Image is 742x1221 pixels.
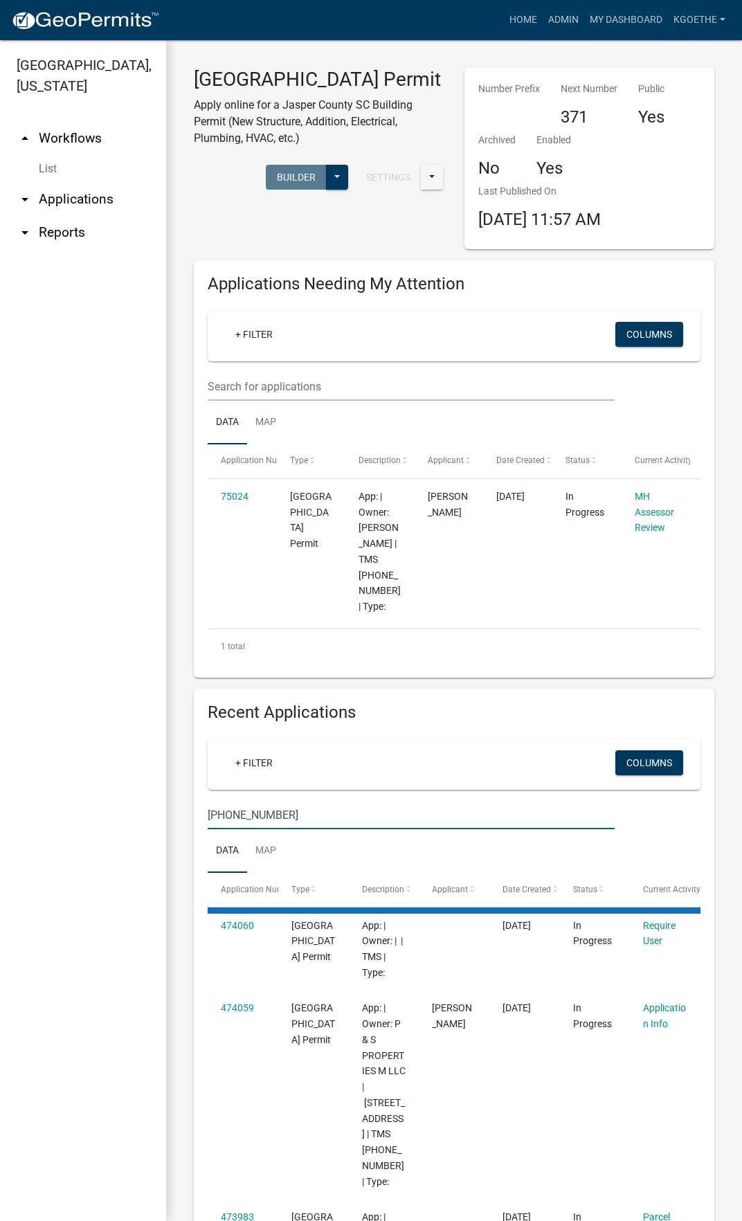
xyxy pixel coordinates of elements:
[428,455,464,465] span: Applicant
[503,1002,531,1013] span: 09/05/2025
[345,444,415,478] datatable-header-cell: Description
[630,873,700,906] datatable-header-cell: Current Activity
[635,455,692,465] span: Current Activity
[291,920,335,963] span: Jasper County Building Permit
[536,133,571,147] p: Enabled
[355,165,422,190] button: Settings
[668,7,731,33] a: kgoethe
[208,801,615,829] input: Search for applications
[359,455,401,465] span: Description
[194,68,444,91] h3: [GEOGRAPHIC_DATA] Permit
[208,372,615,401] input: Search for applications
[291,1002,335,1045] span: Jasper County Building Permit
[561,107,617,127] h4: 371
[208,629,700,664] div: 1 total
[621,444,690,478] datatable-header-cell: Current Activity
[584,7,668,33] a: My Dashboard
[428,491,468,518] span: Brenda H. DeLoach
[565,455,590,465] span: Status
[208,873,278,906] datatable-header-cell: Application Number
[290,455,308,465] span: Type
[17,224,33,241] i: arrow_drop_down
[552,444,622,478] datatable-header-cell: Status
[194,97,444,147] p: Apply online for a Jasper County SC Building Permit (New Structure, Addition, Electrical, Plumbin...
[638,82,664,96] p: Public
[359,491,401,612] span: App: | Owner: DELOACH BRENDA H | TMS 063-34-01-003 | Type:
[247,829,284,874] a: Map
[496,491,525,502] span: 11/14/2022
[224,322,284,347] a: + Filter
[348,873,419,906] datatable-header-cell: Description
[573,885,597,894] span: Status
[17,130,33,147] i: arrow_drop_up
[208,703,700,723] h4: Recent Applications
[536,159,571,179] h4: Yes
[362,1002,406,1186] span: App: | Owner: P & S PROPERTIES M LLC | 175 FORDVILLE RD | TMS 063-30-03-005 | Type:
[362,920,403,978] span: App: | Owner: | | TMS | Type:
[561,82,617,96] p: Next Number
[635,491,674,534] a: MH Assessor Review
[278,873,349,906] datatable-header-cell: Type
[266,165,327,190] button: Builder
[489,873,560,906] datatable-header-cell: Date Created
[208,401,247,445] a: Data
[291,885,309,894] span: Type
[638,107,664,127] h4: Yes
[290,491,332,549] span: Jasper County SC Building Permit
[560,873,631,906] datatable-header-cell: Status
[543,7,584,33] a: Admin
[478,82,540,96] p: Number Prefix
[478,184,601,199] p: Last Published On
[615,750,683,775] button: Columns
[573,1002,612,1029] span: In Progress
[615,322,683,347] button: Columns
[643,1002,686,1029] a: Application Info
[17,191,33,208] i: arrow_drop_down
[478,210,601,229] span: [DATE] 11:57 AM
[432,1002,472,1029] span: Richard Chapella
[221,885,296,894] span: Application Number
[503,885,551,894] span: Date Created
[221,455,296,465] span: Application Number
[432,885,468,894] span: Applicant
[277,444,346,478] datatable-header-cell: Type
[565,491,604,518] span: In Progress
[504,7,543,33] a: Home
[503,920,531,931] span: 09/05/2025
[247,401,284,445] a: Map
[483,444,552,478] datatable-header-cell: Date Created
[573,920,612,947] span: In Progress
[221,491,248,502] a: 75024
[221,1002,254,1013] a: 474059
[419,873,489,906] datatable-header-cell: Applicant
[496,455,545,465] span: Date Created
[478,133,516,147] p: Archived
[643,920,676,947] a: Require User
[362,885,404,894] span: Description
[643,885,700,894] span: Current Activity
[208,274,700,294] h4: Applications Needing My Attention
[208,829,247,874] a: Data
[224,750,284,775] a: + Filter
[221,920,254,931] a: 474060
[415,444,484,478] datatable-header-cell: Applicant
[478,159,516,179] h4: No
[208,444,277,478] datatable-header-cell: Application Number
